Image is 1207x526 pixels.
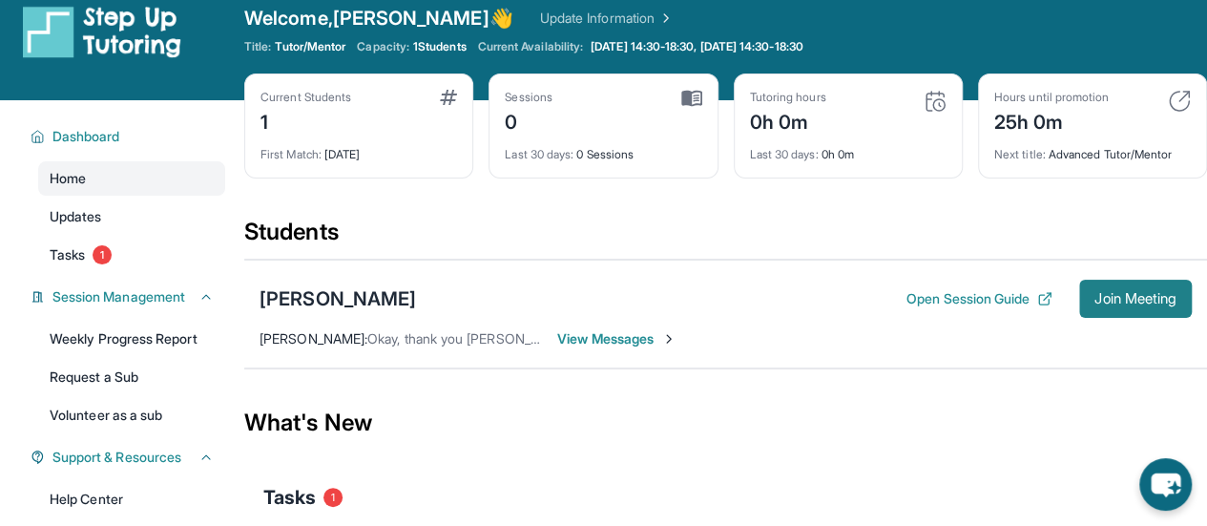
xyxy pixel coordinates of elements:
[924,90,947,113] img: card
[244,381,1207,465] div: What's New
[38,398,225,432] a: Volunteer as a sub
[52,448,181,467] span: Support & Resources
[1168,90,1191,113] img: card
[750,105,826,136] div: 0h 0m
[440,90,457,105] img: card
[505,105,552,136] div: 0
[260,147,322,161] span: First Match :
[505,136,701,162] div: 0 Sessions
[244,5,513,32] span: Welcome, [PERSON_NAME] 👋
[38,482,225,516] a: Help Center
[45,287,214,306] button: Session Management
[750,136,947,162] div: 0h 0m
[52,287,185,306] span: Session Management
[45,448,214,467] button: Support & Resources
[655,9,674,28] img: Chevron Right
[52,127,120,146] span: Dashboard
[540,9,674,28] a: Update Information
[275,39,345,54] span: Tutor/Mentor
[38,322,225,356] a: Weekly Progress Report
[260,105,351,136] div: 1
[505,90,552,105] div: Sessions
[93,245,112,264] span: 1
[38,161,225,196] a: Home
[750,90,826,105] div: Tutoring hours
[994,105,1109,136] div: 25h 0m
[23,5,181,58] img: logo
[505,147,573,161] span: Last 30 days :
[587,39,807,54] a: [DATE] 14:30-18:30, [DATE] 14:30-18:30
[260,136,457,162] div: [DATE]
[38,238,225,272] a: Tasks1
[38,360,225,394] a: Request a Sub
[1079,280,1192,318] button: Join Meeting
[681,90,702,107] img: card
[50,169,86,188] span: Home
[244,217,1207,259] div: Students
[557,329,676,348] span: View Messages
[323,488,343,507] span: 1
[994,90,1109,105] div: Hours until promotion
[661,331,676,347] img: Chevron-Right
[1139,458,1192,511] button: chat-button
[994,147,1046,161] span: Next title :
[994,136,1191,162] div: Advanced Tutor/Mentor
[50,207,102,226] span: Updates
[413,39,467,54] span: 1 Students
[478,39,583,54] span: Current Availability:
[260,330,367,347] span: [PERSON_NAME] :
[260,285,416,312] div: [PERSON_NAME]
[260,90,351,105] div: Current Students
[244,39,271,54] span: Title:
[750,147,819,161] span: Last 30 days :
[38,200,225,234] a: Updates
[1094,293,1176,305] span: Join Meeting
[591,39,803,54] span: [DATE] 14:30-18:30, [DATE] 14:30-18:30
[45,127,214,146] button: Dashboard
[906,289,1052,308] button: Open Session Guide
[263,484,316,511] span: Tasks
[50,245,85,264] span: Tasks
[357,39,409,54] span: Capacity:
